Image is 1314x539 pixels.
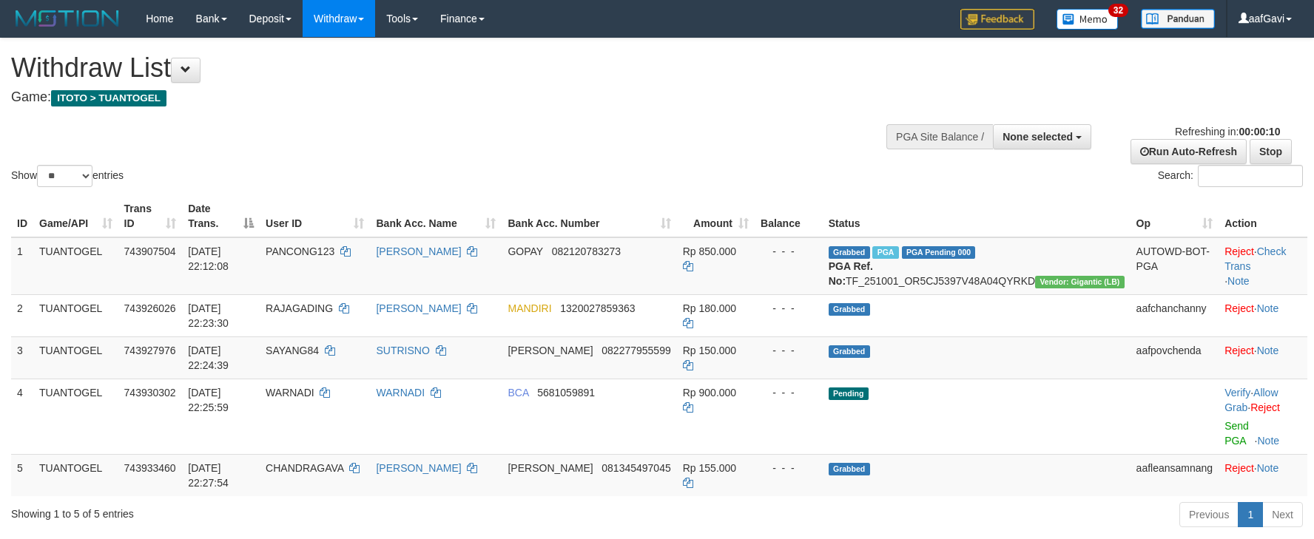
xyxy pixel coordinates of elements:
a: Note [1257,302,1279,314]
td: 5 [11,454,33,496]
h1: Withdraw List [11,53,861,83]
span: Grabbed [829,246,870,259]
th: Trans ID: activate to sort column ascending [118,195,183,237]
th: Amount: activate to sort column ascending [677,195,755,237]
a: Next [1262,502,1303,527]
label: Search: [1158,165,1303,187]
button: None selected [993,124,1091,149]
td: aafpovchenda [1131,336,1219,379]
div: - - - [761,385,817,400]
div: Showing 1 to 5 of 5 entries [11,501,536,521]
td: AUTOWD-BOT-PGA [1131,237,1219,295]
th: Game/API: activate to sort column ascending [33,195,118,237]
td: · · [1219,379,1307,454]
span: [PERSON_NAME] [508,345,593,356]
span: Vendor URL: https://dashboard.q2checkout.com/secure [1035,276,1125,288]
span: RAJAGADING [266,302,333,314]
span: PGA Pending [902,246,976,259]
span: ITOTO > TUANTOGEL [51,90,166,106]
input: Search: [1198,165,1303,187]
a: Check Trans [1224,245,1286,272]
span: [DATE] 22:23:30 [188,302,229,329]
td: TUANTOGEL [33,379,118,454]
span: Grabbed [829,463,870,475]
span: [DATE] 22:12:08 [188,245,229,272]
strong: 00:00:10 [1239,126,1280,138]
span: [DATE] 22:27:54 [188,462,229,489]
td: TUANTOGEL [33,336,118,379]
td: TF_251001_OR5CJ5397V48A04QYRKD [823,237,1131,295]
span: Copy 081345497045 to clipboard [602,462,670,474]
span: Rp 150.000 [683,345,736,356]
span: Rp 850.000 [683,245,736,257]
td: TUANTOGEL [33,454,118,496]
div: - - - [761,461,817,475]
td: TUANTOGEL [33,294,118,336]
a: Reject [1224,345,1254,356]
span: Refreshing in: [1175,126,1280,138]
img: Button%20Memo.svg [1057,9,1119,30]
a: Stop [1250,139,1292,164]
th: Date Trans.: activate to sort column descending [182,195,260,237]
span: 743933460 [124,462,176,474]
a: Verify [1224,387,1250,399]
div: - - - [761,301,817,316]
span: GOPAY [508,245,542,257]
a: Previous [1179,502,1239,527]
th: User ID: activate to sort column ascending [260,195,370,237]
a: Reject [1224,302,1254,314]
span: MANDIRI [508,302,551,314]
a: Run Auto-Refresh [1131,139,1247,164]
td: aafleansamnang [1131,454,1219,496]
span: Grabbed [829,303,870,316]
span: Copy 1320027859363 to clipboard [560,302,635,314]
span: Copy 5681059891 to clipboard [537,387,595,399]
td: 1 [11,237,33,295]
span: CHANDRAGAVA [266,462,343,474]
a: Note [1258,435,1280,447]
td: 3 [11,336,33,379]
td: · [1219,454,1307,496]
img: Feedback.jpg [960,9,1034,30]
span: SAYANG84 [266,345,319,356]
th: ID [11,195,33,237]
span: 743907504 [124,245,176,257]
div: PGA Site Balance / [886,124,993,149]
span: None selected [1003,131,1073,143]
div: - - - [761,343,817,358]
a: Allow Grab [1224,387,1278,413]
th: Status [823,195,1131,237]
span: · [1224,387,1278,413]
b: PGA Ref. No: [829,260,873,287]
td: 4 [11,379,33,454]
span: Rp 900.000 [683,387,736,399]
a: Note [1227,275,1250,287]
th: Bank Acc. Number: activate to sort column ascending [502,195,676,237]
a: Reject [1224,462,1254,474]
a: Reject [1250,401,1280,413]
a: Send PGA [1224,420,1249,447]
a: WARNADI [376,387,425,399]
span: 743930302 [124,387,176,399]
td: TUANTOGEL [33,237,118,295]
td: · [1219,294,1307,336]
td: aafchanchanny [1131,294,1219,336]
span: Rp 180.000 [683,302,736,314]
span: Marked by aafchonlypin [872,246,898,259]
span: [DATE] 22:25:59 [188,387,229,413]
select: Showentries [37,165,92,187]
th: Action [1219,195,1307,237]
span: Grabbed [829,345,870,358]
span: 743927976 [124,345,176,356]
span: 743926026 [124,302,176,314]
th: Bank Acc. Name: activate to sort column ascending [370,195,502,237]
a: [PERSON_NAME] [376,302,461,314]
a: 1 [1238,502,1263,527]
span: [PERSON_NAME] [508,462,593,474]
span: Rp 155.000 [683,462,736,474]
span: PANCONG123 [266,245,334,257]
span: 32 [1108,4,1128,17]
th: Op: activate to sort column ascending [1131,195,1219,237]
span: WARNADI [266,387,314,399]
span: [DATE] 22:24:39 [188,345,229,371]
